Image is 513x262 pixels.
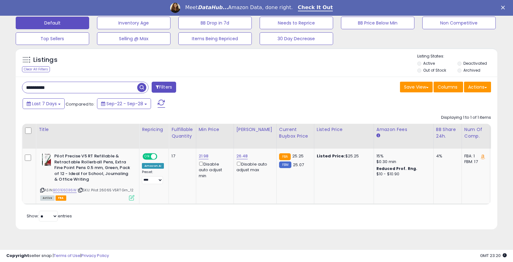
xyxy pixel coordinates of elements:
[417,53,497,59] p: Listing States:
[97,98,151,109] button: Sep-22 - Sep-28
[464,126,487,139] div: Num of Comp.
[81,253,109,259] a: Privacy Policy
[464,153,485,159] div: FBA: 1
[317,153,345,159] b: Listed Price:
[436,153,457,159] div: 4%
[54,153,131,184] b: Pilot Precise V5 RT Refillable & Retractable Rollerball Pens, Extra Fine Point Pens 0.5 mm, Green...
[236,126,274,133] div: [PERSON_NAME]
[185,4,293,11] div: Meet Amazon Data, done right.
[260,17,333,29] button: Needs to Reprice
[171,126,193,139] div: Fulfillable Quantity
[97,17,170,29] button: Inventory Age
[317,153,369,159] div: $25.25
[376,172,429,177] div: $10 - $10.90
[480,253,507,259] span: 2025-10-7 23:20 GMT
[171,153,191,159] div: 17
[23,98,65,109] button: Last 7 Days
[423,68,446,73] label: Out of Stock
[198,4,228,10] i: DataHub...
[78,188,133,193] span: | SKU: Pilot 26065 V5RT Grn_12
[142,170,164,184] div: Preset:
[54,253,80,259] a: Terms of Use
[142,163,164,169] div: Amazon AI
[97,32,170,45] button: Selling @ Max
[39,126,137,133] div: Title
[376,153,429,159] div: 15%
[53,188,77,193] a: B001E6D36W
[6,253,109,259] div: seller snap | |
[199,153,209,159] a: 21.98
[400,82,433,92] button: Save View
[199,161,229,179] div: Disable auto adjust min
[501,6,507,9] div: Close
[199,126,231,133] div: Min Price
[317,126,371,133] div: Listed Price
[27,213,72,219] span: Show: entries
[56,195,66,201] span: FBA
[438,84,457,90] span: Columns
[423,61,435,66] label: Active
[279,161,291,168] small: FBM
[236,161,272,173] div: Disable auto adjust max
[6,253,29,259] strong: Copyright
[142,126,166,133] div: Repricing
[16,32,89,45] button: Top Sellers
[279,126,311,139] div: Current Buybox Price
[293,162,304,168] span: 25.07
[236,153,248,159] a: 26.48
[260,32,333,45] button: 30 Day Decrease
[436,126,459,139] div: BB Share 24h.
[376,126,431,133] div: Amazon Fees
[178,32,252,45] button: Items Being Repriced
[170,3,180,13] img: Profile image for Georgie
[152,82,176,93] button: Filters
[40,195,55,201] span: All listings currently available for purchase on Amazon
[143,154,151,159] span: ON
[422,17,496,29] button: Non Competitive
[434,82,463,92] button: Columns
[463,61,487,66] label: Deactivated
[464,159,485,165] div: FBM: 17
[66,101,94,107] span: Compared to:
[156,154,166,159] span: OFF
[106,101,143,107] span: Sep-22 - Sep-28
[463,68,480,73] label: Archived
[33,56,57,64] h5: Listings
[341,17,414,29] button: BB Price Below Min
[40,153,134,200] div: ASIN:
[376,166,418,171] b: Reduced Prof. Rng.
[298,4,333,11] a: Check It Out
[16,17,89,29] button: Default
[464,82,491,92] button: Actions
[376,133,380,139] small: Amazon Fees.
[32,101,57,107] span: Last 7 Days
[292,153,304,159] span: 25.25
[441,115,491,121] div: Displaying 1 to 1 of 1 items
[22,66,50,72] div: Clear All Filters
[178,17,252,29] button: BB Drop in 7d
[376,159,429,165] div: $0.30 min
[40,153,53,166] img: 41L4YvIiPBL._SL40_.jpg
[279,153,291,160] small: FBA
